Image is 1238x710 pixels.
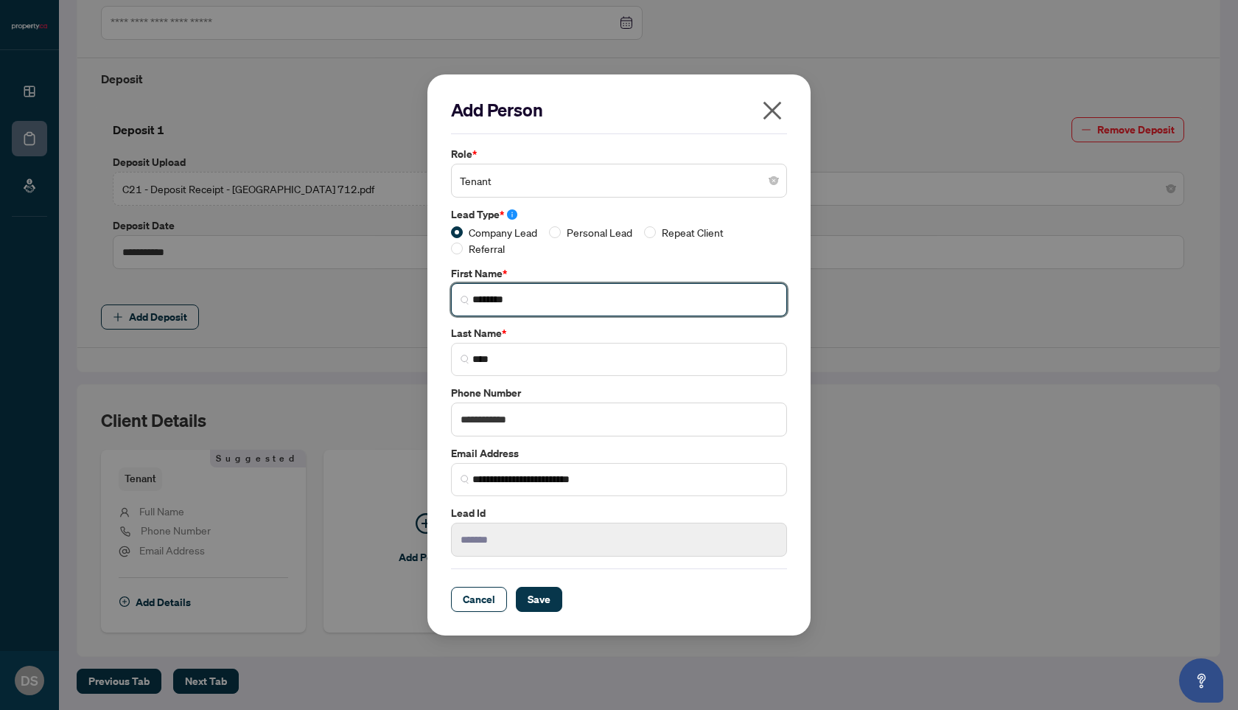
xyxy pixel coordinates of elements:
button: Cancel [451,587,507,612]
span: Tenant [460,167,778,195]
span: close [760,99,784,122]
label: Last Name [451,325,787,341]
span: Company Lead [463,224,543,240]
label: Phone Number [451,385,787,401]
label: First Name [451,265,787,282]
img: search_icon [461,475,469,484]
img: search_icon [461,355,469,363]
label: Lead Type [451,206,787,223]
span: close-circle [769,176,778,185]
button: Save [516,587,562,612]
label: Role [451,146,787,162]
label: Lead Id [451,505,787,521]
span: Save [528,588,550,611]
span: Repeat Client [656,224,730,240]
label: Email Address [451,445,787,462]
img: search_icon [461,296,469,304]
span: info-circle [507,209,517,220]
button: Open asap [1179,658,1223,703]
span: Cancel [463,588,495,611]
span: Referral [463,240,511,257]
h2: Add Person [451,98,787,122]
span: Personal Lead [561,224,638,240]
